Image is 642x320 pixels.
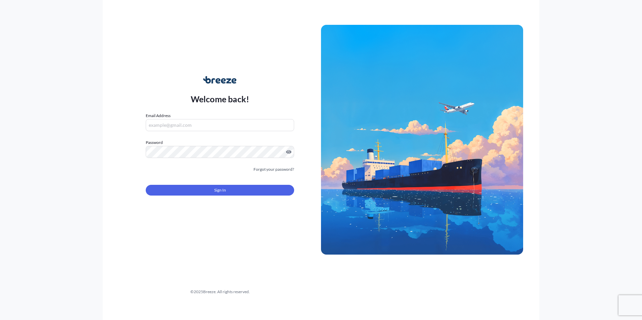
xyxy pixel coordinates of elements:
button: Sign In [146,185,294,196]
img: Ship illustration [321,25,523,254]
span: Sign In [214,187,226,194]
button: Show password [286,149,291,155]
a: Forgot your password? [254,166,294,173]
div: © 2025 Breeze. All rights reserved. [119,288,321,295]
label: Email Address [146,112,171,119]
label: Password [146,139,294,146]
p: Welcome back! [191,94,249,104]
input: example@gmail.com [146,119,294,131]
